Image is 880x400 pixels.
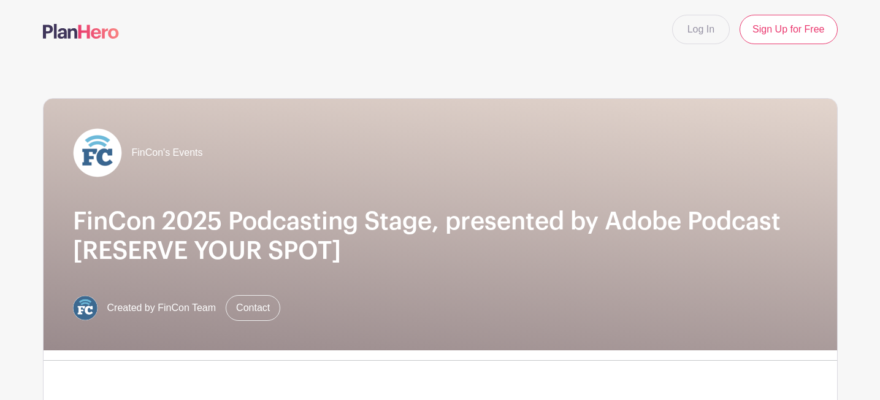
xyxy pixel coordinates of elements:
[740,15,837,44] a: Sign Up for Free
[43,24,119,39] img: logo-507f7623f17ff9eddc593b1ce0a138ce2505c220e1c5a4e2b4648c50719b7d32.svg
[73,128,122,177] img: FC%20circle_white.png
[73,207,808,266] h1: FinCon 2025 Podcasting Stage, presented by Adobe Podcast [RESERVE YOUR SPOT]
[132,145,203,160] span: FinCon's Events
[107,301,216,315] span: Created by FinCon Team
[73,296,98,320] img: FC%20circle.png
[672,15,730,44] a: Log In
[226,295,280,321] a: Contact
